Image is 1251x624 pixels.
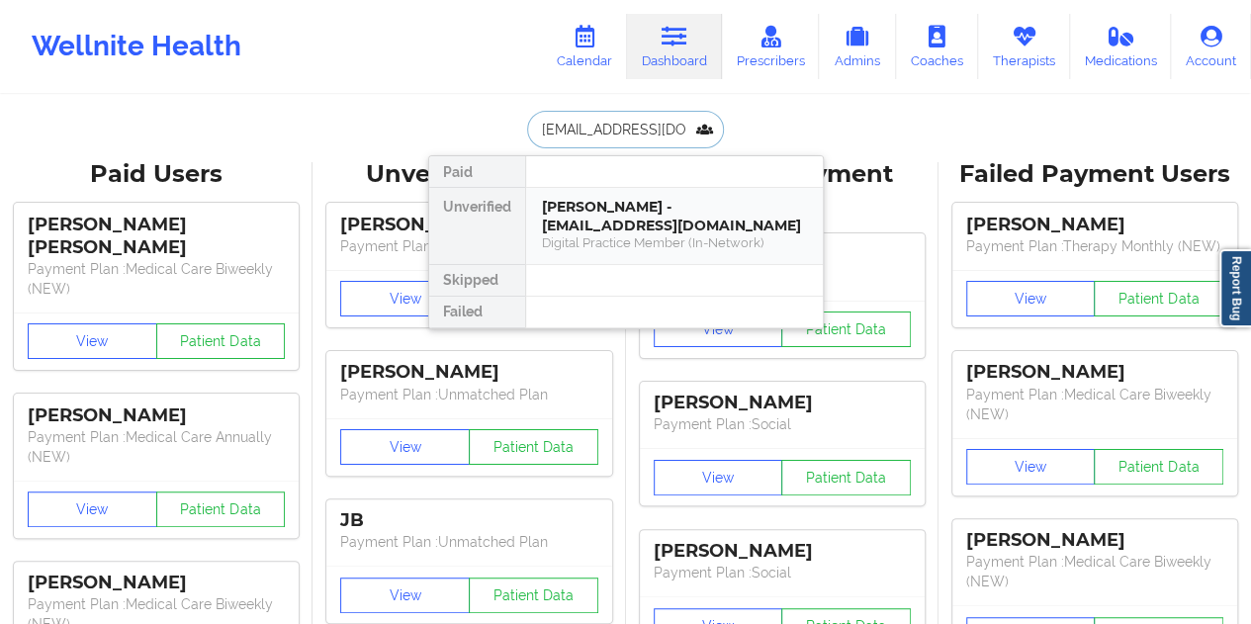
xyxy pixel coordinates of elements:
p: Payment Plan : Unmatched Plan [340,385,597,404]
button: View [966,281,1096,316]
div: [PERSON_NAME] [PERSON_NAME] [28,214,285,259]
button: View [966,449,1096,485]
div: Failed Payment Users [952,159,1237,190]
button: Patient Data [469,429,598,465]
div: [PERSON_NAME] [28,404,285,427]
button: View [340,429,470,465]
button: Patient Data [781,460,911,495]
button: Patient Data [1094,281,1223,316]
p: Payment Plan : Medical Care Biweekly (NEW) [966,385,1223,424]
p: Payment Plan : Social [654,563,911,582]
div: Failed [429,297,525,328]
button: View [28,323,157,359]
div: Paid Users [14,159,299,190]
p: Payment Plan : Medical Care Biweekly (NEW) [966,552,1223,591]
button: Patient Data [156,491,286,527]
p: Payment Plan : Unmatched Plan [340,236,597,256]
button: View [28,491,157,527]
div: JB [340,509,597,532]
div: [PERSON_NAME] [654,392,911,414]
button: Patient Data [469,578,598,613]
div: [PERSON_NAME] [966,214,1223,236]
div: Skipped [429,265,525,297]
button: Patient Data [781,312,911,347]
p: Payment Plan : Unmatched Plan [340,532,597,552]
a: Coaches [896,14,978,79]
div: Unverified [429,188,525,265]
a: Therapists [978,14,1070,79]
div: Digital Practice Member (In-Network) [542,234,807,251]
button: Patient Data [156,323,286,359]
a: Account [1171,14,1251,79]
div: Unverified Users [326,159,611,190]
div: [PERSON_NAME] [654,540,911,563]
div: [PERSON_NAME] [28,572,285,594]
p: Payment Plan : Therapy Monthly (NEW) [966,236,1223,256]
a: Prescribers [722,14,820,79]
div: [PERSON_NAME] [340,361,597,384]
div: [PERSON_NAME] [340,214,597,236]
p: Payment Plan : Social [654,414,911,434]
div: [PERSON_NAME] - [EMAIL_ADDRESS][DOMAIN_NAME] [542,198,807,234]
a: Admins [819,14,896,79]
a: Calendar [542,14,627,79]
button: View [340,281,470,316]
div: [PERSON_NAME] [966,529,1223,552]
a: Report Bug [1219,249,1251,327]
button: View [654,460,783,495]
button: Patient Data [1094,449,1223,485]
button: View [340,578,470,613]
a: Dashboard [627,14,722,79]
a: Medications [1070,14,1172,79]
div: [PERSON_NAME] [966,361,1223,384]
div: Paid [429,156,525,188]
p: Payment Plan : Medical Care Biweekly (NEW) [28,259,285,299]
p: Payment Plan : Medical Care Annually (NEW) [28,427,285,467]
button: View [654,312,783,347]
